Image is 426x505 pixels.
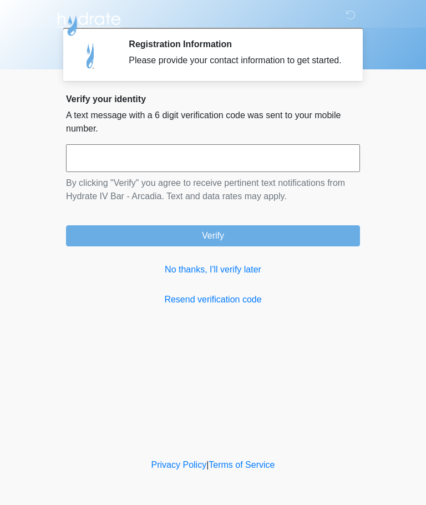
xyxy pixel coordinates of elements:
p: By clicking "Verify" you agree to receive pertinent text notifications from Hydrate IV Bar - Arca... [66,176,360,203]
img: Agent Avatar [74,39,108,72]
p: A text message with a 6 digit verification code was sent to your mobile number. [66,109,360,135]
a: No thanks, I'll verify later [66,263,360,276]
button: Verify [66,225,360,246]
div: Please provide your contact information to get started. [129,54,343,67]
a: Resend verification code [66,293,360,306]
a: Privacy Policy [151,460,207,469]
a: Terms of Service [209,460,275,469]
img: Hydrate IV Bar - Arcadia Logo [55,8,123,37]
h2: Verify your identity [66,94,360,104]
a: | [206,460,209,469]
